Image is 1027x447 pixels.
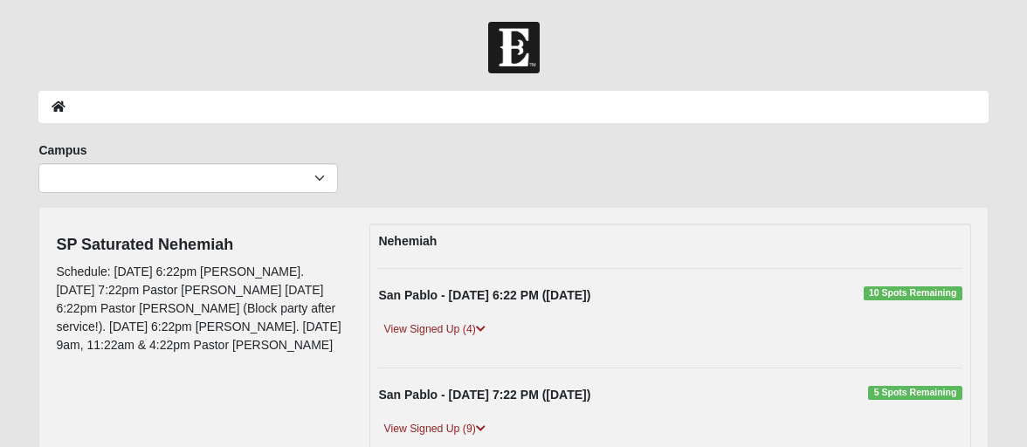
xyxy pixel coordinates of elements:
p: Schedule: [DATE] 6:22pm [PERSON_NAME]. [DATE] 7:22pm Pastor [PERSON_NAME] [DATE] 6:22pm Pastor [P... [56,263,343,354]
h4: SP Saturated Nehemiah [56,236,343,255]
strong: San Pablo - [DATE] 7:22 PM ([DATE]) [378,388,590,402]
strong: Nehemiah [378,234,437,248]
strong: San Pablo - [DATE] 6:22 PM ([DATE]) [378,288,590,302]
a: View Signed Up (4) [378,320,490,339]
span: 5 Spots Remaining [868,386,962,400]
a: View Signed Up (9) [378,420,490,438]
label: Campus [38,141,86,159]
span: 10 Spots Remaining [864,286,962,300]
img: Church of Eleven22 Logo [488,22,540,73]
